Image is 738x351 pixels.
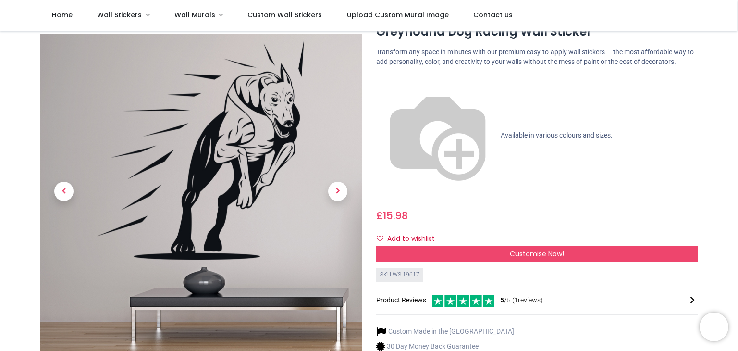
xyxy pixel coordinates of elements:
span: Next [328,182,347,201]
span: Upload Custom Mural Image [347,10,449,20]
span: /5 ( 1 reviews) [500,296,543,305]
div: Product Reviews [376,294,698,307]
span: Previous [54,182,74,201]
span: Custom Wall Stickers [247,10,322,20]
span: £ [376,209,408,223]
button: Add to wishlistAdd to wishlist [376,231,443,247]
span: Home [52,10,73,20]
iframe: Brevo live chat [700,313,728,341]
li: Custom Made in the [GEOGRAPHIC_DATA] [376,326,514,337]
img: color-wheel.png [376,74,499,197]
i: Add to wishlist [377,235,383,242]
a: Previous [40,81,88,302]
span: Wall Murals [174,10,215,20]
h1: Greyhound Dog Racing Wall Sticker [376,24,698,40]
span: Wall Stickers [97,10,142,20]
span: Customise Now! [510,249,564,259]
a: Next [314,81,362,302]
p: Transform any space in minutes with our premium easy-to-apply wall stickers — the most affordable... [376,48,698,66]
div: SKU: WS-19617 [376,268,423,282]
span: Available in various colours and sizes. [501,131,613,139]
span: 5 [500,296,504,304]
span: Contact us [473,10,513,20]
span: 15.98 [383,209,408,223]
